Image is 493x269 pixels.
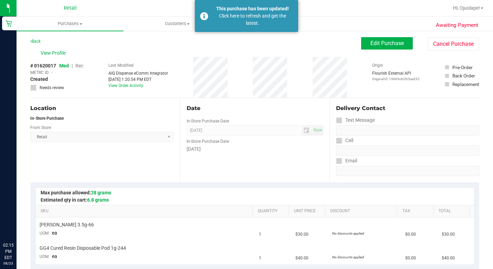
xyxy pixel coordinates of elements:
span: Max purchase allowed: [41,190,111,195]
a: Back [30,39,41,44]
input: Format: (999) 999-9999 [336,146,479,156]
div: Flourish External API [372,70,420,82]
label: Call [336,136,353,146]
a: Quantity [258,208,286,214]
span: GG4 Cured Resin Disposable Pod 1g-244 [40,245,126,251]
p: Original ID: 19669c62fc5aa292 [372,76,420,82]
strong: In-Store Purchase [30,116,64,121]
span: ea [52,230,57,236]
label: Email [336,156,357,166]
p: 02:15 PM EDT [3,242,13,261]
span: Rec [75,63,83,68]
span: Customers [124,21,230,27]
iframe: Resource center [7,214,28,235]
button: Edit Purchase [361,37,413,50]
input: Format: (999) 999-9999 [336,125,479,136]
div: Delivery Contact [336,104,479,112]
label: From Store [30,125,51,131]
label: In-Store Purchase Date [187,138,229,144]
div: Replacement [452,81,479,88]
span: UOM [40,231,49,236]
span: [PERSON_NAME] 3.5g-66 [40,222,94,228]
div: [DATE] [187,146,324,153]
label: Origin [372,62,383,68]
span: $40.00 [442,255,455,261]
a: Purchases [17,17,124,31]
span: Awaiting Payment [436,21,478,29]
div: Pre-Order [452,64,473,71]
label: Last Modified [108,62,134,68]
a: Tax [402,208,430,214]
a: View Order Activity [108,83,143,88]
span: Estimated qty in cart: [41,197,109,203]
span: 1 [259,231,261,238]
div: [DATE] 1:20:54 PM EDT [108,76,168,83]
span: Edit Purchase [370,40,404,46]
a: Total [439,208,466,214]
span: - [51,69,52,76]
span: $30.00 [295,231,308,238]
span: 6.8 grams [87,197,109,203]
span: View Profile [41,50,68,57]
div: Date [187,104,324,112]
label: Text Message [336,115,375,125]
div: Click here to refresh and get the latest. [212,12,293,27]
span: $0.00 [405,255,416,261]
span: ea [52,254,57,259]
label: In-Store Purchase Date [187,118,229,124]
span: UOM [40,254,49,259]
span: 28 grams [91,190,111,195]
inline-svg: Retail [5,20,12,27]
span: $0.00 [405,231,416,238]
iframe: Resource center unread badge [20,213,29,221]
span: | [72,63,73,68]
a: Customers [124,17,231,31]
span: # 01620017 [30,62,56,69]
p: 08/23 [3,261,13,266]
div: This purchase has been updated! [212,5,293,12]
span: Purchases [17,21,124,27]
span: No discounts applied [332,255,364,259]
span: Hi, Ojuolape! [453,5,480,11]
span: $30.00 [442,231,455,238]
a: Unit Price [294,208,322,214]
span: Created [30,76,48,83]
div: Location [30,104,174,112]
a: Discount [330,208,394,214]
span: No discounts applied [332,232,364,235]
div: AIQ Dispense eComm Integrator [108,70,168,76]
span: Retail [64,5,77,11]
div: Back Order [452,72,475,79]
span: Med [59,63,69,68]
span: $40.00 [295,255,308,261]
span: 1 [259,255,261,261]
span: Needs review [40,85,64,91]
a: SKU [41,208,250,214]
span: METRC ID: [30,69,50,76]
button: Cancel Purchase [428,37,479,51]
